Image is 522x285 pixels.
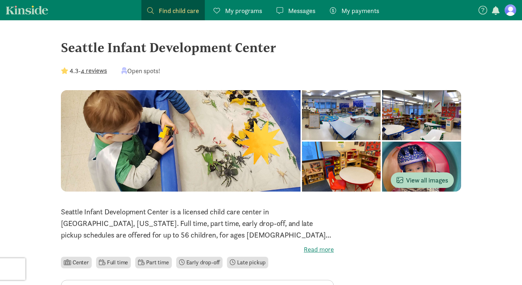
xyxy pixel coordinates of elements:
[121,66,160,76] div: Open spots!
[96,257,131,268] li: Full time
[176,257,223,268] li: Early drop-off
[61,245,334,254] label: Read more
[227,257,268,268] li: Late pickup
[341,6,379,16] span: My payments
[288,6,315,16] span: Messages
[81,66,107,75] button: 4 reviews
[70,67,78,75] strong: 4.3
[397,175,448,185] span: View all images
[61,66,107,76] div: -
[61,257,92,268] li: Center
[61,38,461,57] div: Seattle Infant Development Center
[6,5,48,14] a: Kinside
[135,257,171,268] li: Part time
[159,6,199,16] span: Find child care
[391,172,454,188] button: View all images
[61,206,334,241] p: Seattle Infant Development Center is a licensed child care center in [GEOGRAPHIC_DATA], [US_STATE...
[225,6,262,16] span: My programs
